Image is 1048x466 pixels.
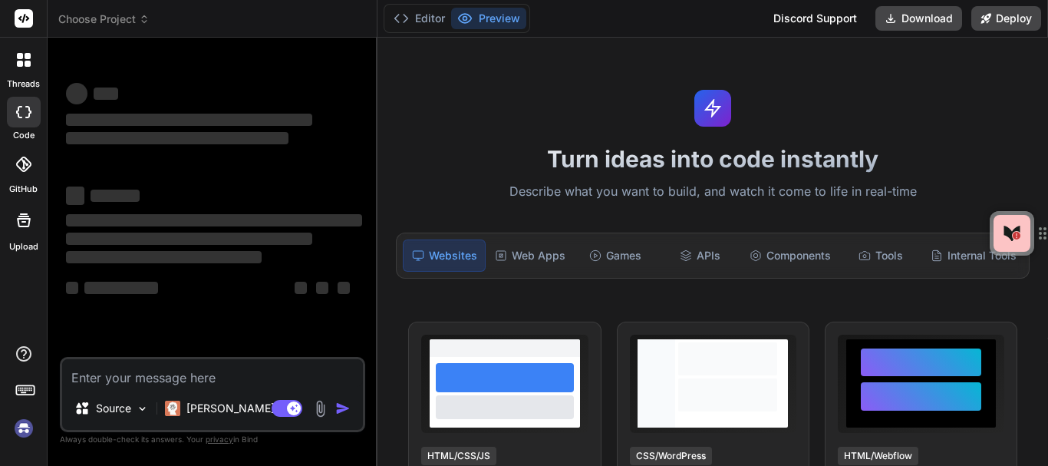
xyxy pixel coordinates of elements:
p: Describe what you want to build, and watch it come to life in real-time [387,182,1039,202]
img: signin [11,415,37,441]
div: Internal Tools [924,240,1023,272]
div: Websites [403,240,486,272]
p: Always double-check its answers. Your in Bind [60,432,365,447]
div: Discord Support [764,6,866,31]
button: Deploy [971,6,1041,31]
span: Choose Project [58,12,150,27]
span: ‌ [316,282,328,294]
span: ‌ [66,251,262,263]
label: code [13,129,35,142]
span: ‌ [66,233,312,245]
button: Preview [451,8,526,29]
label: GitHub [9,183,38,196]
span: ‌ [91,190,140,202]
label: threads [7,78,40,91]
span: ‌ [66,114,312,126]
div: Web Apps [489,240,572,272]
p: Source [96,401,131,416]
img: Claude 4 Sonnet [165,401,180,416]
div: CSS/WordPress [630,447,712,465]
span: ‌ [66,282,78,294]
span: ‌ [84,282,158,294]
label: Upload [9,240,38,253]
div: Components [743,240,837,272]
span: ‌ [66,132,288,144]
div: Tools [840,240,921,272]
img: icon [335,401,351,416]
span: ‌ [94,88,118,100]
div: Games [575,240,656,272]
span: ‌ [66,83,87,104]
img: Pick Models [136,402,149,415]
span: privacy [206,435,233,444]
button: Editor [387,8,451,29]
span: ‌ [295,282,307,294]
span: ‌ [66,187,84,205]
span: ‌ [66,214,362,226]
span: ‌ [338,282,350,294]
p: [PERSON_NAME] 4 S.. [186,401,301,416]
h1: Turn ideas into code instantly [387,145,1039,173]
img: attachment [311,400,329,418]
button: Download [875,6,962,31]
div: HTML/Webflow [838,447,918,465]
div: HTML/CSS/JS [421,447,496,465]
div: APIs [659,240,740,272]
